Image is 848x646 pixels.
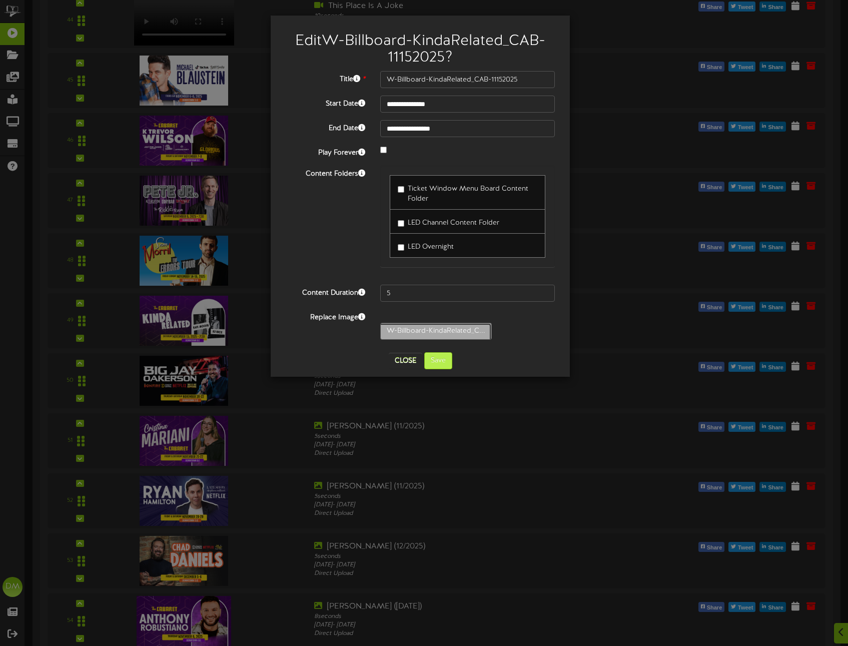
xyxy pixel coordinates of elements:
label: Start Date [278,96,373,109]
label: Content Folders [278,166,373,179]
button: Save [424,352,452,369]
input: 15 [380,285,555,302]
label: Title [278,71,373,85]
button: Close [389,353,422,369]
span: LED Overnight [408,243,454,251]
input: Title [380,71,555,88]
span: Ticket Window Menu Board Content Folder [408,185,528,203]
input: LED Channel Content Folder [398,220,404,227]
label: Replace Image [278,309,373,323]
h2: Edit W-Billboard-KindaRelated_CAB-11152025 ? [286,33,555,66]
label: End Date [278,120,373,134]
input: Ticket Window Menu Board Content Folder [398,186,404,193]
input: LED Overnight [398,244,404,251]
label: Play Forever [278,145,373,158]
span: LED Channel Content Folder [408,219,499,227]
label: Content Duration [278,285,373,298]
